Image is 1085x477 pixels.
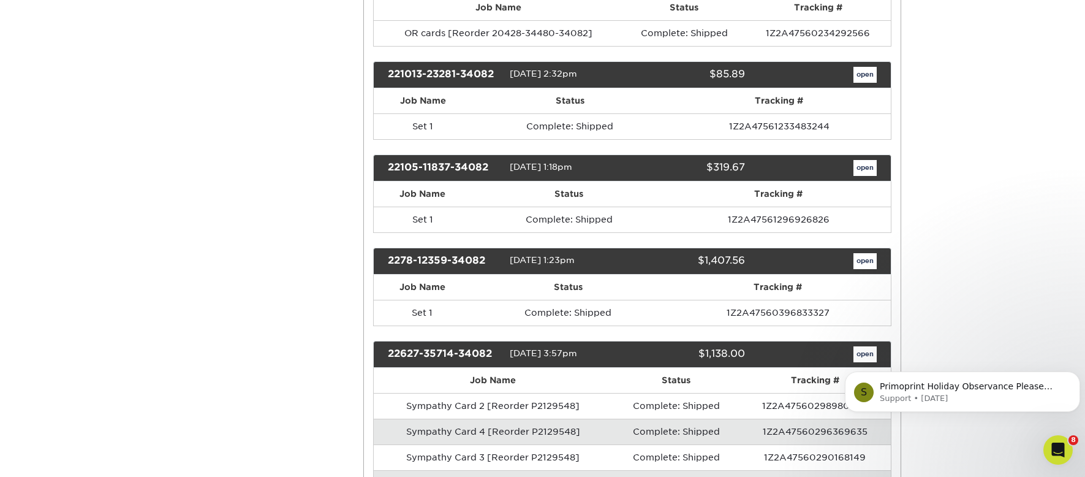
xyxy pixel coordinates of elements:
div: $1,138.00 [623,346,754,362]
span: [DATE] 1:23pm [510,255,575,265]
a: open [853,67,877,83]
th: Job Name [374,88,472,113]
th: Tracking # [665,275,891,300]
p: Message from Support, sent 20w ago [40,47,225,58]
div: 2278-12359-34082 [379,253,510,269]
td: Set 1 [374,300,471,326]
td: 1Z2A47560396833327 [665,300,891,326]
td: Complete: Shipped [471,300,665,326]
span: [DATE] 2:32pm [510,69,577,78]
div: 22105-11837-34082 [379,160,510,176]
span: [DATE] 1:18pm [510,162,572,172]
span: [DATE] 3:57pm [510,348,577,358]
td: 1Z2A47561296926826 [667,207,891,232]
div: 221013-23281-34082 [379,67,510,83]
td: 1Z2A47560290168149 [739,445,890,470]
a: open [853,160,877,176]
td: 1Z2A47560234292566 [746,20,890,46]
td: Sympathy Card 2 [Reorder P2129548] [374,393,613,419]
td: Set 1 [374,207,471,232]
iframe: Intercom live chat [1043,435,1073,465]
div: 22627-35714-34082 [379,346,510,362]
th: Status [472,88,668,113]
td: 1Z2A47560296369635 [739,419,890,445]
span: 8 [1068,435,1078,445]
td: Sympathy Card 3 [Reorder P2129548] [374,445,613,470]
th: Tracking # [667,181,891,207]
div: $85.89 [623,67,754,83]
th: Status [613,368,740,393]
a: open [853,253,877,269]
td: 1Z2A47560298980023 [739,393,890,419]
td: Set 1 [374,113,472,139]
td: Complete: Shipped [613,445,740,470]
div: $319.67 [623,160,754,176]
td: Complete: Shipped [622,20,746,46]
td: Sympathy Card 4 [Reorder P2129548] [374,419,613,445]
div: $1,407.56 [623,253,754,269]
td: 1Z2A47561233483244 [668,113,890,139]
th: Job Name [374,368,613,393]
th: Job Name [374,275,471,300]
td: Complete: Shipped [471,207,667,232]
td: OR cards [Reorder 20428-34480-34082] [374,20,622,46]
span: Primoprint Holiday Observance Please note that our customer service and production departments wi... [40,36,221,155]
th: Status [471,181,667,207]
th: Status [471,275,665,300]
td: Complete: Shipped [472,113,668,139]
td: Complete: Shipped [613,419,740,445]
th: Tracking # [739,368,890,393]
iframe: Intercom notifications message [840,346,1085,432]
td: Complete: Shipped [613,393,740,419]
th: Tracking # [668,88,890,113]
th: Job Name [374,181,471,207]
